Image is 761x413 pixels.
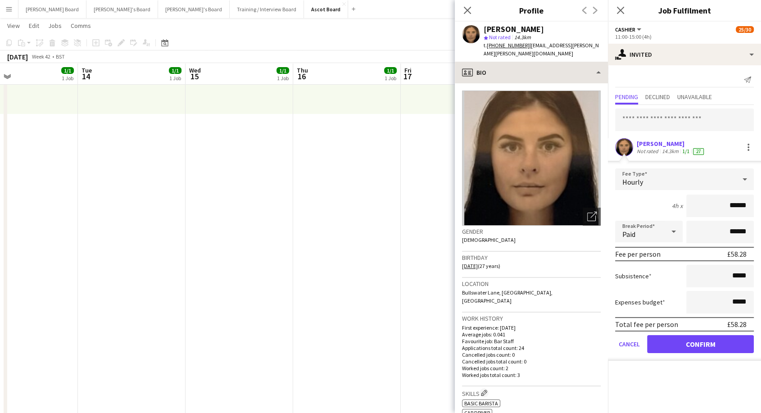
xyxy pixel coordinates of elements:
[462,227,601,236] h3: Gender
[304,0,348,18] button: Ascot Board
[484,42,530,49] span: t.
[615,94,638,100] span: Pending
[188,71,201,82] span: 15
[615,26,643,33] button: Cashier
[693,148,704,155] div: 27
[71,22,91,30] span: Comms
[736,26,754,33] span: 25/30
[615,26,635,33] span: Cashier
[462,254,601,262] h3: Birthday
[62,75,73,82] div: 1 Job
[462,263,500,269] span: (27 years)
[297,66,308,74] span: Thu
[61,67,74,74] span: 1/1
[82,66,92,74] span: Tue
[462,263,478,269] tcxspan: Call 04-12-1997 via 3CX
[647,335,754,353] button: Confirm
[404,66,412,74] span: Fri
[276,67,289,74] span: 1/1
[677,94,712,100] span: Unavailable
[608,5,761,16] h3: Job Fulfilment
[7,22,20,30] span: View
[484,25,544,33] div: [PERSON_NAME]
[455,62,608,83] div: Bio
[512,34,533,41] span: 14.3km
[462,365,601,372] p: Worked jobs count: 2
[462,338,601,345] p: Favourite job: Bar Staff
[462,314,601,322] h3: Work history
[464,400,498,407] span: BASIC BARISTA
[29,22,39,30] span: Edit
[86,0,158,18] button: [PERSON_NAME]'s Board
[615,320,678,329] div: Total fee per person
[727,320,747,329] div: £58.28
[484,42,599,57] span: | [EMAIL_ADDRESS][PERSON_NAME][PERSON_NAME][DOMAIN_NAME]
[169,67,181,74] span: 1/1
[583,208,601,226] div: Open photos pop-in
[462,280,601,288] h3: Location
[462,358,601,365] p: Cancelled jobs total count: 0
[637,148,660,155] div: Not rated
[727,250,747,259] div: £58.28
[25,20,43,32] a: Edit
[189,66,201,74] span: Wed
[462,372,601,378] p: Worked jobs total count: 3
[645,94,670,100] span: Declined
[80,71,92,82] span: 14
[403,71,412,82] span: 17
[682,148,689,154] app-skills-label: 1/1
[487,42,530,49] tcxspan: Call +447880715555 via 3CX
[462,351,601,358] p: Cancelled jobs count: 0
[615,298,665,306] label: Expenses budget
[615,33,754,40] div: 11:00-15:00 (4h)
[622,177,643,186] span: Hourly
[462,236,516,243] span: [DEMOGRAPHIC_DATA]
[56,53,65,60] div: BST
[4,20,23,32] a: View
[48,22,62,30] span: Jobs
[169,75,181,82] div: 1 Job
[615,250,661,259] div: Fee per person
[18,0,86,18] button: [PERSON_NAME] Board
[672,202,683,210] div: 4h x
[230,0,304,18] button: Training / Interview Board
[30,53,52,60] span: Week 42
[462,91,601,226] img: Crew avatar or photo
[295,71,308,82] span: 16
[622,230,635,239] span: Paid
[660,148,680,155] div: 14.3km
[489,34,511,41] span: Not rated
[455,5,608,16] h3: Profile
[608,44,761,65] div: Invited
[462,331,601,338] p: Average jobs: 0.041
[158,0,230,18] button: [PERSON_NAME]'s Board
[615,272,652,280] label: Subsistence
[615,335,643,353] button: Cancel
[45,20,65,32] a: Jobs
[385,75,396,82] div: 1 Job
[462,289,553,304] span: Bullswater Lane, [GEOGRAPHIC_DATA], [GEOGRAPHIC_DATA]
[277,75,289,82] div: 1 Job
[7,52,28,61] div: [DATE]
[384,67,397,74] span: 1/1
[637,140,706,148] div: [PERSON_NAME]
[462,345,601,351] p: Applications total count: 24
[67,20,95,32] a: Comms
[462,388,601,398] h3: Skills
[462,324,601,331] p: First experience: [DATE]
